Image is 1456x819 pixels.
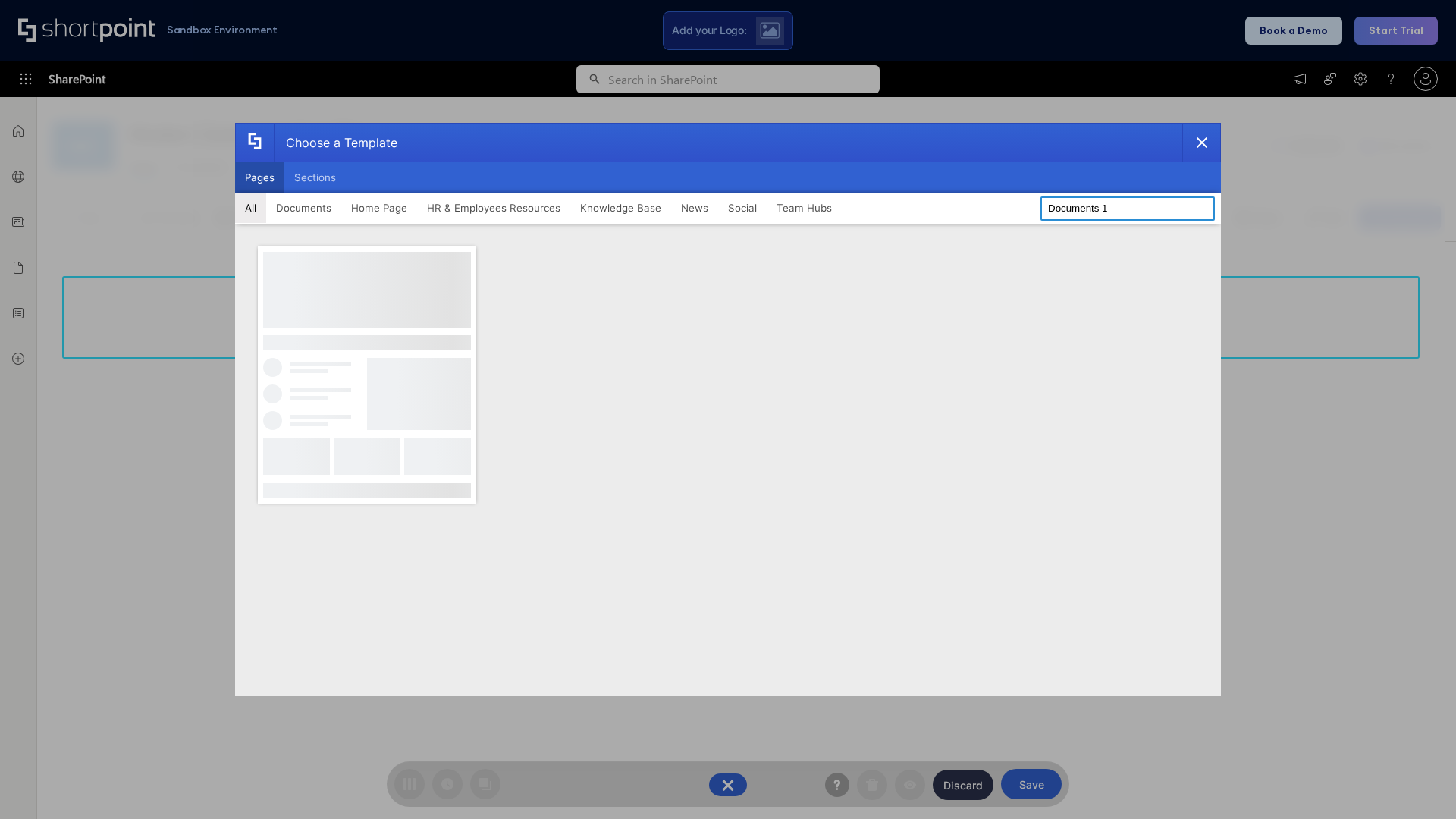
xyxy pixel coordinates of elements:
[274,124,397,162] div: Choose a Template
[718,193,767,223] button: Social
[1380,746,1456,819] iframe: Chat Widget
[570,193,671,223] button: Knowledge Base
[266,193,341,223] button: Documents
[235,123,1221,696] div: template selector
[767,193,842,223] button: Team Hubs
[235,193,266,223] button: All
[341,193,417,223] button: Home Page
[1040,196,1215,221] input: Search
[284,162,346,193] button: Sections
[235,162,284,193] button: Pages
[671,193,718,223] button: News
[417,193,570,223] button: HR & Employees Resources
